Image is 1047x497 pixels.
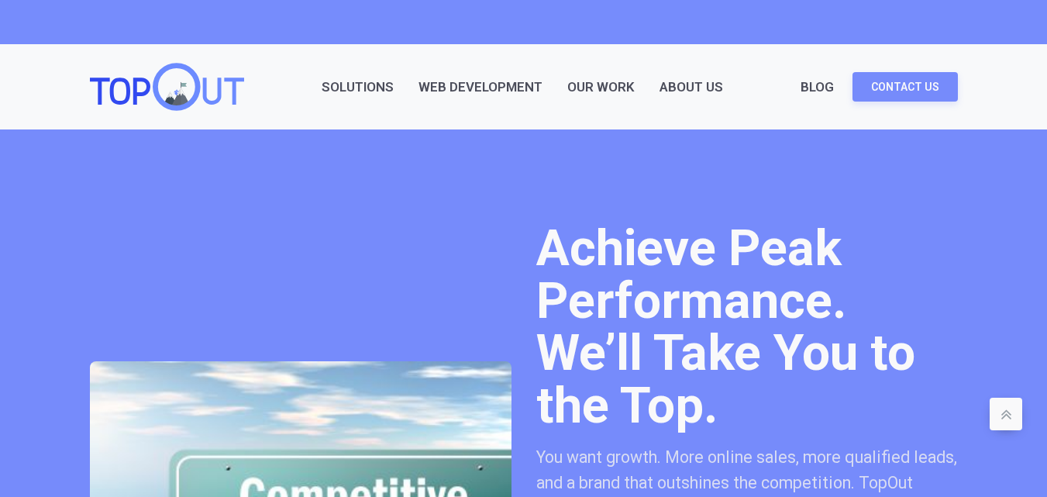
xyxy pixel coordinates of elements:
a: Contact Us [852,72,958,102]
div: About Us [660,77,723,98]
a: Web Development [418,77,542,98]
a: Solutions [322,77,394,98]
h1: Achieve Peak Performance. We’ll Take You to the Top. [536,223,958,432]
a: Our Work [567,77,635,98]
a: Blog [801,77,834,98]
